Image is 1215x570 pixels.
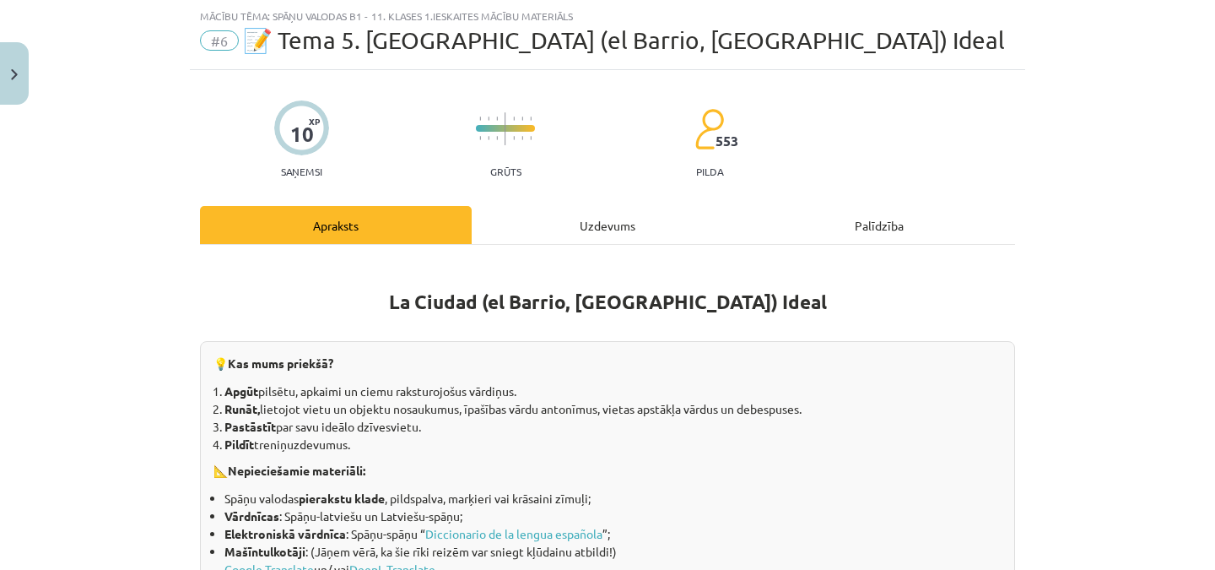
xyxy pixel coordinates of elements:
[224,383,1002,400] li: pilsētu, apkaimi un ciemu raksturojošus vārdiņus.
[513,136,515,140] img: icon-short-line-57e1e144782c952c97e751825c79c345078a6d821885a25fce030b3d8c18986b.svg
[200,206,472,244] div: Apraksts
[715,133,738,149] span: 553
[521,117,523,121] img: icon-short-line-57e1e144782c952c97e751825c79c345078a6d821885a25fce030b3d8c18986b.svg
[224,419,276,434] b: Pastāstīt
[224,437,254,452] b: Pildīt
[694,108,724,150] img: students-c634bb4e5e11cddfef0936a35e636f08e4e9abd3cc4e673bd6f9a4125e45ecb1.svg
[224,525,1002,543] li: : Spāņu-spāņu “ ”;
[224,383,258,399] b: Apgūt
[228,463,365,478] strong: Nepieciešamie materiāli:
[479,136,481,140] img: icon-short-line-57e1e144782c952c97e751825c79c345078a6d821885a25fce030b3d8c18986b.svg
[243,26,1005,54] span: 📝 Tema 5. [GEOGRAPHIC_DATA] (el Barrio, [GEOGRAPHIC_DATA]) Ideal
[513,117,515,121] img: icon-short-line-57e1e144782c952c97e751825c79c345078a6d821885a25fce030b3d8c18986b.svg
[505,112,506,145] img: icon-long-line-d9ea69661e0d244f92f715978eff75569469978d946b2353a9bb055b3ed8787d.svg
[224,526,346,541] b: Elektroniskā vārdnīca
[488,117,489,121] img: icon-short-line-57e1e144782c952c97e751825c79c345078a6d821885a25fce030b3d8c18986b.svg
[224,490,1002,508] li: Spāņu valodas , pildspalva, marķieri vai krāsaini zīmuļi;
[743,206,1015,244] div: Palīdzība
[496,117,498,121] img: icon-short-line-57e1e144782c952c97e751825c79c345078a6d821885a25fce030b3d8c18986b.svg
[224,436,1002,453] li: treniņuzdevumus.
[200,30,239,51] span: #6
[530,117,532,121] img: icon-short-line-57e1e144782c952c97e751825c79c345078a6d821885a25fce030b3d8c18986b.svg
[200,10,1015,22] div: Mācību tēma: Spāņu valodas b1 - 11. klases 1.ieskaites mācību materiāls
[425,526,602,541] a: Diccionario de la lengua española
[224,508,1002,525] li: : Spāņu-latviešu un Latviešu-spāņu;
[224,401,260,416] b: Runāt,
[299,491,385,506] b: pierakstu klade
[472,206,743,244] div: Uzdevums
[530,136,532,140] img: icon-short-line-57e1e144782c952c97e751825c79c345078a6d821885a25fce030b3d8c18986b.svg
[488,136,489,140] img: icon-short-line-57e1e144782c952c97e751825c79c345078a6d821885a25fce030b3d8c18986b.svg
[213,355,1002,372] p: 💡
[228,356,333,371] strong: Kas mums priekšā?
[224,418,1002,436] li: par savu ideālo dzīvesvietu.
[521,136,523,140] img: icon-short-line-57e1e144782c952c97e751825c79c345078a6d821885a25fce030b3d8c18986b.svg
[479,117,481,121] img: icon-short-line-57e1e144782c952c97e751825c79c345078a6d821885a25fce030b3d8c18986b.svg
[274,166,329,177] p: Saņemsi
[11,69,18,80] img: icon-close-lesson-0947bae3869378f0d4975bcd49f059093ad1ed9edebbc8119c70593378902aed.svg
[309,117,320,126] span: XP
[213,462,1002,480] p: 📐
[224,544,305,559] b: Mašīntulkotāji
[224,508,279,524] b: Vārdnīcas
[496,136,498,140] img: icon-short-line-57e1e144782c952c97e751825c79c345078a6d821885a25fce030b3d8c18986b.svg
[290,122,314,146] div: 10
[490,166,521,177] p: Grūts
[389,290,827,314] strong: La Ciudad (el Barrio, [GEOGRAPHIC_DATA]) Ideal
[696,166,723,177] p: pilda
[224,400,1002,418] li: lietojot vietu un objektu nosaukumus, īpašības vārdu antonīmus, vietas apstākļa vārdus un debespu...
